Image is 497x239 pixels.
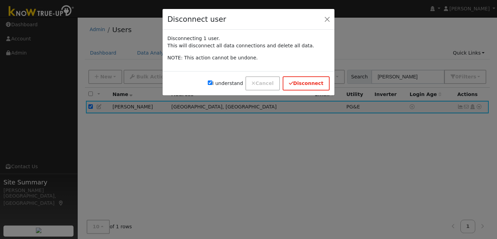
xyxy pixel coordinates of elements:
[208,80,243,87] label: I understand
[208,80,212,85] input: I understand
[167,35,330,49] p: Disconnecting 1 user. This will disconnect all data connections and delete all data.
[245,76,280,90] button: Cancel
[167,14,226,25] h4: Disconnect user
[167,54,330,61] p: NOTE: This action cannot be undone.
[283,76,330,90] button: Disconnect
